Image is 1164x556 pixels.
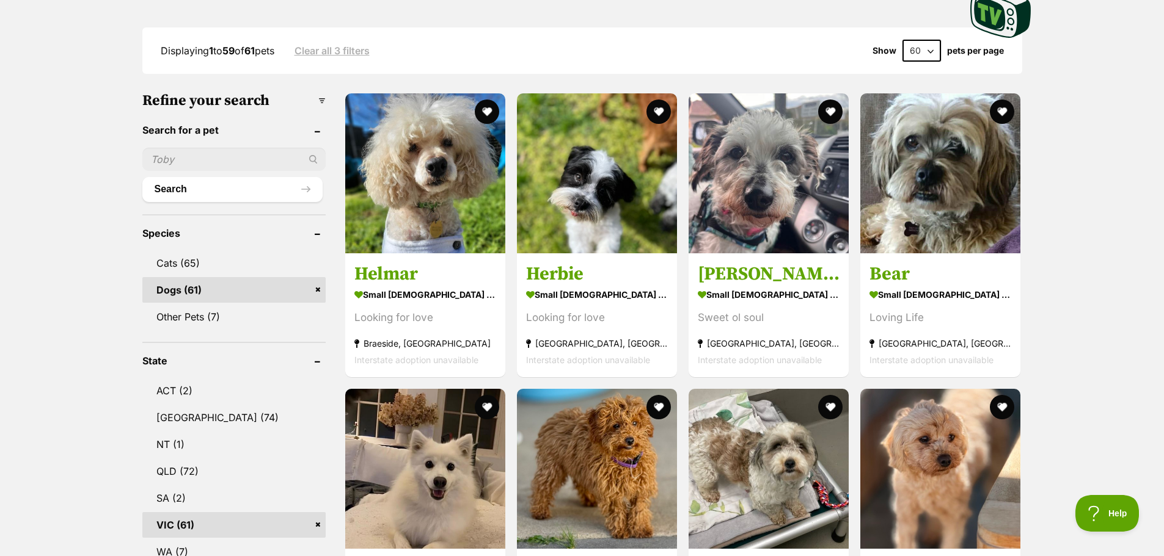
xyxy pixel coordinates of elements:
[526,286,668,303] strong: small [DEMOGRAPHIC_DATA] Dog
[345,389,505,549] img: Bella - Japanese Spitz Dog
[345,253,505,377] a: Helmar small [DEMOGRAPHIC_DATA] Dog Looking for love Braeside, [GEOGRAPHIC_DATA] Interstate adopt...
[526,355,650,365] span: Interstate adoption unavailable
[354,286,496,303] strong: small [DEMOGRAPHIC_DATA] Dog
[860,389,1020,549] img: Quinn - Poodle (Miniature) Dog
[689,389,849,549] img: Flopsy and Mopsy - Maltese x Shih Tzu Dog
[698,286,840,303] strong: small [DEMOGRAPHIC_DATA] Dog
[646,99,671,124] button: favourite
[142,512,326,538] a: VIC (61)
[990,99,1015,124] button: favourite
[475,99,499,124] button: favourite
[698,309,840,326] div: Sweet ol soul
[345,93,505,253] img: Helmar - Poodle Dog
[142,304,326,330] a: Other Pets (7)
[161,45,274,57] span: Displaying to of pets
[860,253,1020,377] a: Bear small [DEMOGRAPHIC_DATA] Dog Loving Life [GEOGRAPHIC_DATA], [GEOGRAPHIC_DATA] Interstate ado...
[222,45,235,57] strong: 59
[142,125,326,135] header: Search for a pet
[947,46,1004,56] label: pets per page
[526,335,668,352] strong: [GEOGRAPHIC_DATA], [GEOGRAPHIC_DATA]
[818,395,843,419] button: favourite
[475,395,499,419] button: favourite
[869,355,994,365] span: Interstate adoption unavailable
[698,355,822,365] span: Interstate adoption unavailable
[517,253,677,377] a: Herbie small [DEMOGRAPHIC_DATA] Dog Looking for love [GEOGRAPHIC_DATA], [GEOGRAPHIC_DATA] Interst...
[990,395,1015,419] button: favourite
[142,277,326,303] a: Dogs (61)
[698,335,840,352] strong: [GEOGRAPHIC_DATA], [GEOGRAPHIC_DATA]
[689,93,849,253] img: Candice - Maltese x Jack Russell Terrier Dog
[698,262,840,286] h3: [PERSON_NAME]
[142,485,326,511] a: SA (2)
[244,45,255,57] strong: 61
[142,228,326,239] header: Species
[689,253,849,377] a: [PERSON_NAME] small [DEMOGRAPHIC_DATA] Dog Sweet ol soul [GEOGRAPHIC_DATA], [GEOGRAPHIC_DATA] Int...
[142,458,326,484] a: QLD (72)
[869,309,1011,326] div: Loving Life
[1075,495,1140,532] iframe: Help Scout Beacon - Open
[142,431,326,457] a: NT (1)
[142,405,326,430] a: [GEOGRAPHIC_DATA] (74)
[142,355,326,366] header: State
[354,309,496,326] div: Looking for love
[873,46,896,56] span: Show
[869,262,1011,286] h3: Bear
[860,93,1020,253] img: Bear - Maltese Dog
[869,286,1011,303] strong: small [DEMOGRAPHIC_DATA] Dog
[295,45,370,56] a: Clear all 3 filters
[517,93,677,253] img: Herbie - Maltese x Shih Tzu Dog
[869,335,1011,352] strong: [GEOGRAPHIC_DATA], [GEOGRAPHIC_DATA]
[142,148,326,171] input: Toby
[354,262,496,286] h3: Helmar
[818,99,843,124] button: favourite
[209,45,213,57] strong: 1
[142,250,326,276] a: Cats (65)
[517,389,677,549] img: Quade - Poodle (Toy) Dog
[526,309,668,326] div: Looking for love
[354,355,478,365] span: Interstate adoption unavailable
[526,262,668,286] h3: Herbie
[646,395,671,419] button: favourite
[354,335,496,352] strong: Braeside, [GEOGRAPHIC_DATA]
[142,92,326,109] h3: Refine your search
[142,378,326,403] a: ACT (2)
[142,177,323,201] button: Search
